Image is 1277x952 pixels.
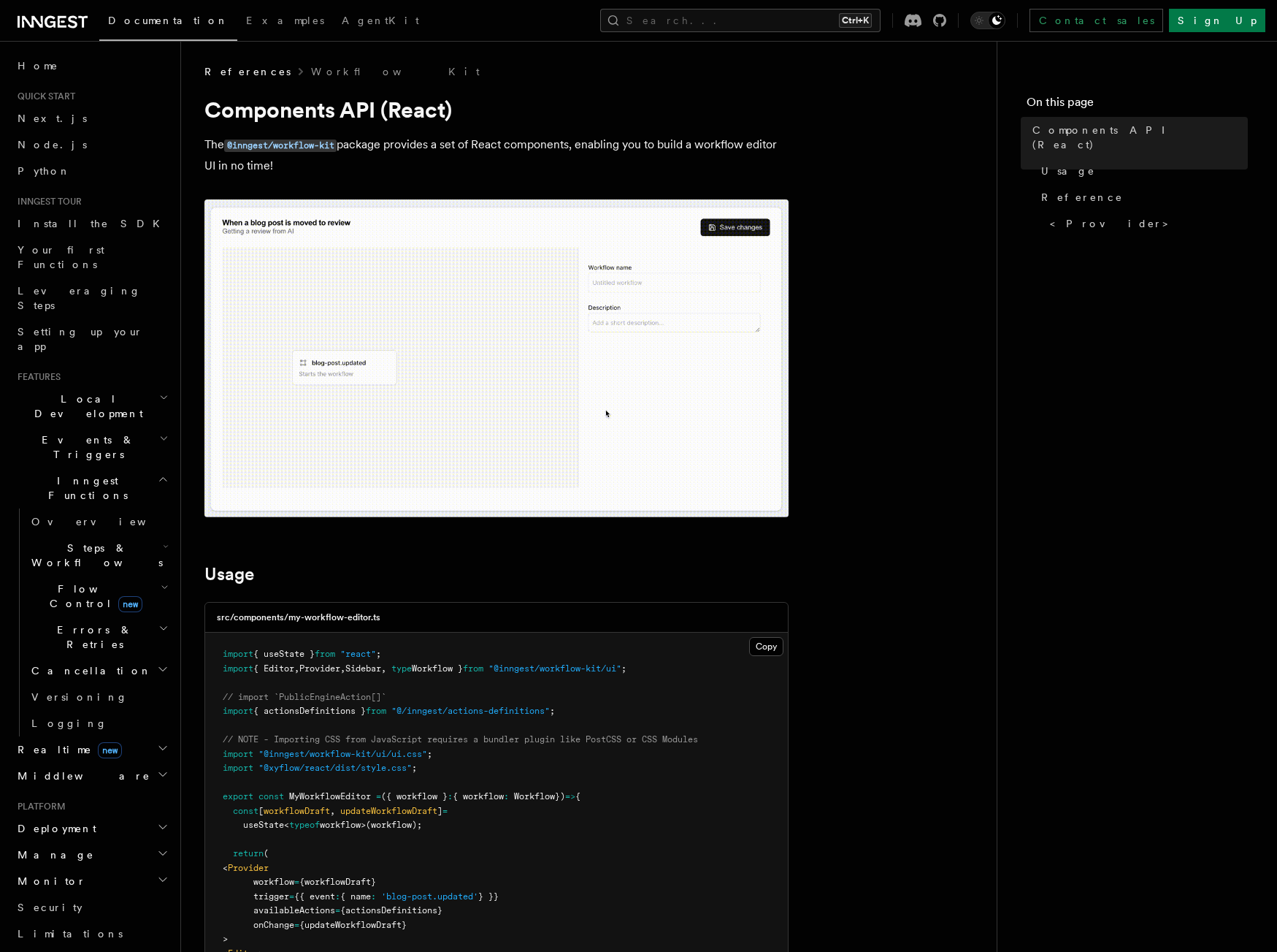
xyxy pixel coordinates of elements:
span: }) [555,791,565,801]
span: , [381,663,386,674]
span: Provider [299,663,340,674]
span: "@/inngest/actions-definitions" [391,706,550,716]
span: ; [427,749,432,759]
span: { Editor [253,663,294,674]
span: Install the SDK [18,218,169,229]
a: Overview [26,509,172,535]
span: return [233,848,264,858]
button: Flow Controlnew [26,576,172,617]
span: Cancellation [26,663,152,678]
span: Deployment [12,821,96,836]
span: [ [258,806,264,816]
span: Inngest tour [12,196,82,207]
a: Versioning [26,684,172,710]
span: export [223,791,253,801]
button: Events & Triggers [12,427,172,468]
span: import [223,749,253,759]
a: Reference [1035,184,1248,210]
span: = [289,891,294,902]
span: { actionsDefinitions } [253,706,366,716]
span: Inngest Functions [12,473,158,503]
span: Overview [31,516,182,528]
span: from [366,706,386,716]
span: onChange [253,920,294,930]
span: import [223,763,253,773]
button: Search...Ctrl+K [600,9,881,32]
span: => [565,791,575,801]
span: // import `PublicEngineAction[]` [223,692,386,702]
span: = [294,877,299,887]
span: Monitor [12,874,86,888]
span: References [204,64,291,79]
span: Workflow } [412,663,463,674]
img: workflow-kit-announcement-video-loop.gif [204,199,789,517]
button: Inngest Functions [12,468,172,509]
span: Python [18,165,71,177]
span: Home [18,58,58,73]
span: ; [412,763,417,773]
span: ; [550,706,555,716]
span: = [335,905,340,915]
span: Manage [12,848,94,862]
button: Toggle dark mode [970,12,1005,29]
span: {actionsDefinitions} [340,905,442,915]
span: from [315,649,335,659]
span: Components API (React) [1032,123,1248,152]
h3: src/components/my-workflow-editor.ts [217,612,380,623]
kbd: Ctrl+K [839,13,872,28]
span: availableActions [253,905,335,915]
span: 'blog-post.updated' [381,891,478,902]
button: Deployment [12,815,172,842]
span: {updateWorkflowDraft} [299,920,407,930]
span: : [335,891,340,902]
span: MyWorkflowEditor [289,791,371,801]
a: Node.js [12,132,172,158]
span: workflow [253,877,294,887]
span: updateWorkflowDraft [340,806,437,816]
span: { useState } [253,649,315,659]
span: import [223,649,253,659]
a: Setting up your app [12,319,172,359]
span: // NOTE - Importing CSS from JavaScript requires a bundler plugin like PostCSS or CSS Modules [223,734,698,745]
code: @inngest/workflow-kit [224,140,337,152]
span: Documentation [108,15,229,26]
button: Manage [12,842,172,868]
span: ({ workflow } [381,791,448,801]
button: Monitor [12,868,172,894]
span: < [223,863,228,873]
span: Usage [1041,164,1095,178]
span: ( [264,848,269,858]
span: < [284,820,289,830]
span: typeof [289,820,320,830]
span: : [371,891,376,902]
button: Copy [749,637,783,656]
span: > [223,934,228,944]
a: Limitations [12,921,172,947]
span: Your first Functions [18,244,104,270]
span: , [330,806,335,816]
a: Sign Up [1169,9,1265,32]
a: Leveraging Steps [12,278,172,319]
a: Home [12,53,172,79]
span: Logging [31,717,107,729]
span: Node.js [18,139,87,151]
a: Examples [237,4,333,39]
span: Platform [12,801,66,812]
p: The package provides a set of React components, enabling you to build a workflow editor UI in no ... [204,134,789,176]
span: from [463,663,483,674]
button: Steps & Workflows [26,535,172,576]
span: "react" [340,649,376,659]
span: Reference [1041,190,1123,205]
a: Documentation [99,4,237,41]
button: Errors & Retries [26,617,172,658]
span: Provider [228,863,269,873]
span: { workflow [453,791,504,801]
button: Cancellation [26,658,172,684]
span: {workflowDraft} [299,877,376,887]
span: Features [12,371,61,383]
span: const [233,806,258,816]
span: } }} [478,891,499,902]
a: Contact sales [1029,9,1163,32]
span: new [98,742,122,758]
span: Limitations [18,928,123,940]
